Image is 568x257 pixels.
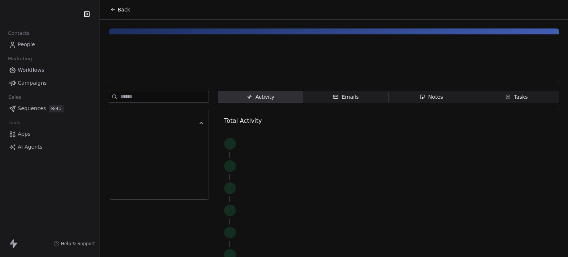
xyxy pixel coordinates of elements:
[6,38,94,51] a: People
[419,93,443,101] div: Notes
[333,93,359,101] div: Emails
[5,28,33,39] span: Contacts
[6,102,94,115] a: SequencesBeta
[18,130,31,138] span: Apps
[61,241,95,247] span: Help & Support
[5,92,24,103] span: Sales
[5,117,23,128] span: Tools
[6,64,94,76] a: Workflows
[49,105,64,112] span: Beta
[18,66,44,74] span: Workflows
[224,117,262,124] span: Total Activity
[5,53,35,64] span: Marketing
[18,105,46,112] span: Sequences
[18,41,35,48] span: People
[6,77,94,89] a: Campaigns
[118,6,130,13] span: Back
[106,3,135,16] button: Back
[18,79,47,87] span: Campaigns
[18,143,43,151] span: AI Agents
[6,128,94,140] a: Apps
[6,141,94,153] a: AI Agents
[54,241,95,247] a: Help & Support
[505,93,528,101] div: Tasks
